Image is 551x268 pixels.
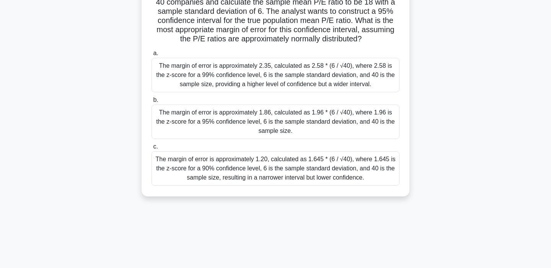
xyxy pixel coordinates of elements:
span: b. [153,96,158,103]
div: The margin of error is approximately 1.20, calculated as 1.645 * (6 / √40), where 1.645 is the z-... [152,151,399,186]
span: a. [153,50,158,56]
div: The margin of error is approximately 2.35, calculated as 2.58 * (6 / √40), where 2.58 is the z-sc... [152,58,399,92]
span: c. [153,143,158,150]
div: The margin of error is approximately 1.86, calculated as 1.96 * (6 / √40), where 1.96 is the z-sc... [152,105,399,139]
